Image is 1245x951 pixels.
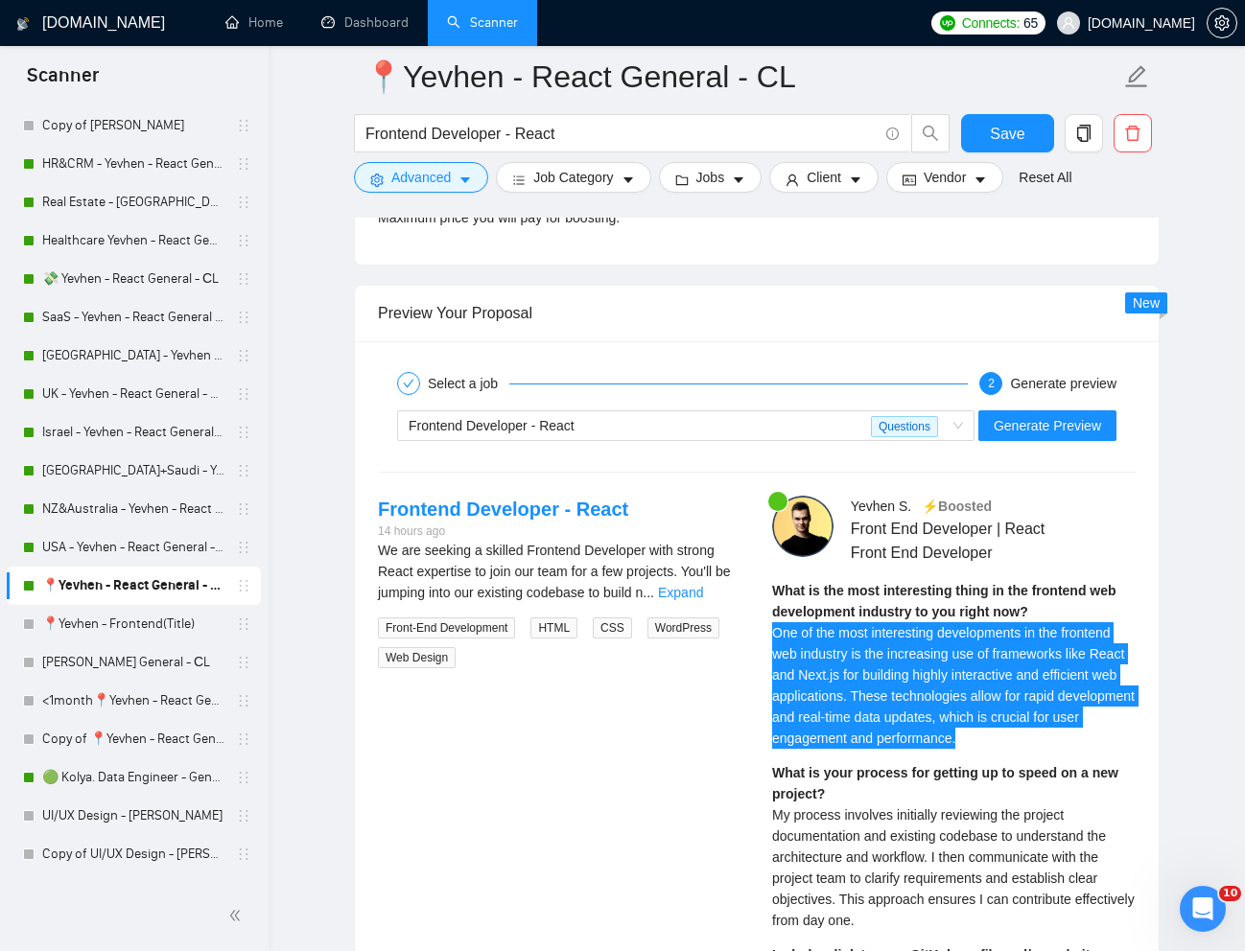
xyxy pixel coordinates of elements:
span: holder [236,808,251,823]
span: Vendor [924,167,966,188]
span: check [403,378,414,389]
span: HTML [530,617,577,638]
button: Save [961,114,1054,152]
span: search [912,125,949,142]
img: logo [16,9,30,39]
span: holder [236,463,251,478]
span: holder [236,271,251,287]
span: Front End Developer | React Front End Developer [851,517,1079,565]
a: Copy of UI/UX Design - [PERSON_NAME] [42,835,224,873]
span: holder [236,386,251,402]
strong: What is the most interesting thing in the frontend web development industry to you right now? [772,583,1116,619]
span: We are seeking a skilled Frontend Developer with strong React expertise to join our team for a fe... [378,543,731,600]
img: upwork-logo.png [940,15,955,31]
span: Jobs [696,167,725,188]
a: searchScanner [447,14,518,31]
span: holder [236,578,251,593]
span: holder [236,540,251,555]
span: Job Category [533,167,613,188]
span: holder [236,233,251,248]
span: holder [236,693,251,708]
span: setting [1208,15,1236,31]
span: user [1062,16,1075,30]
div: Generate preview [1010,372,1116,395]
span: Frontend Developer - React [409,418,575,433]
button: delete [1114,114,1152,152]
span: holder [236,156,251,172]
button: userClientcaret-down [769,162,879,193]
a: 📍Yevhen - Frontend(Title) [42,605,224,643]
span: caret-down [622,173,635,187]
div: We are seeking a skilled Frontend Developer with strong React expertise to join our team for a fe... [378,540,741,603]
span: copy [1066,125,1102,142]
a: Copy of [PERSON_NAME] [42,106,224,145]
span: holder [236,425,251,440]
span: bars [512,173,526,187]
span: My process involves initially reviewing the project documentation and existing codebase to unders... [772,807,1135,928]
a: setting [1207,15,1237,31]
span: Web Design [378,647,456,668]
input: Scanner name... [364,53,1120,101]
button: settingAdvancedcaret-down [354,162,488,193]
span: folder [675,173,689,187]
span: holder [236,501,251,517]
a: Real Estate UI/UX Design - [PERSON_NAME] [42,873,224,912]
a: homeHome [225,14,283,31]
span: holder [236,731,251,747]
a: UI/UX Design - [PERSON_NAME] [42,797,224,835]
span: caret-down [732,173,745,187]
span: Connects: [962,12,1020,34]
span: Yevhen S . [851,499,911,514]
a: Expand [658,585,703,600]
span: 2 [988,377,995,390]
button: copy [1065,114,1103,152]
span: WordPress [647,617,719,638]
a: [GEOGRAPHIC_DATA] - Yevhen - React General - СL [42,336,224,375]
a: [GEOGRAPHIC_DATA]+Saudi - Yevhen - React General - СL [42,452,224,490]
span: double-left [228,906,247,925]
span: CSS [593,617,632,638]
a: Copy of 📍Yevhen - React General - СL [42,720,224,758]
span: delete [1115,125,1151,142]
a: 📍Yevhen - React General - СL [42,567,224,605]
span: Questions [871,416,938,437]
span: holder [236,616,251,632]
span: caret-down [458,173,472,187]
span: Scanner [12,61,114,102]
span: 65 [1023,12,1038,34]
button: Generate Preview [978,410,1116,441]
span: edit [1124,64,1149,89]
button: search [911,114,950,152]
a: SaaS - Yevhen - React General - СL [42,298,224,336]
button: setting [1207,8,1237,38]
a: Healthcare Yevhen - React General - СL [42,221,224,260]
iframe: Intercom live chat [1180,886,1226,932]
span: holder [236,195,251,210]
span: Client [807,167,841,188]
div: Maximum price you will pay for boosting. [378,207,757,228]
span: info-circle [886,128,899,140]
button: folderJobscaret-down [659,162,763,193]
span: New [1133,295,1160,311]
span: ... [643,585,654,600]
button: barsJob Categorycaret-down [496,162,650,193]
a: HR&CRM - Yevhen - React General - СL [42,145,224,183]
a: UK - Yevhen - React General - СL [42,375,224,413]
span: holder [236,348,251,363]
a: dashboardDashboard [321,14,409,31]
a: NZ&Australia - Yevhen - React General - СL [42,490,224,528]
input: Search Freelance Jobs... [365,122,878,146]
a: Reset All [1019,167,1071,188]
span: 10 [1219,886,1241,901]
span: idcard [903,173,916,187]
span: setting [370,173,384,187]
span: holder [236,655,251,670]
a: 🟢 Kolya. Data Engineer - General [42,758,224,797]
div: Preview Your Proposal [378,286,1136,340]
span: ⚡️Boosted [922,499,992,514]
a: <1month📍Yevhen - React General - СL [42,682,224,720]
span: user [786,173,799,187]
a: Israel - Yevhen - React General - СL [42,413,224,452]
a: [PERSON_NAME] General - СL [42,643,224,682]
a: Frontend Developer - React [378,499,628,520]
